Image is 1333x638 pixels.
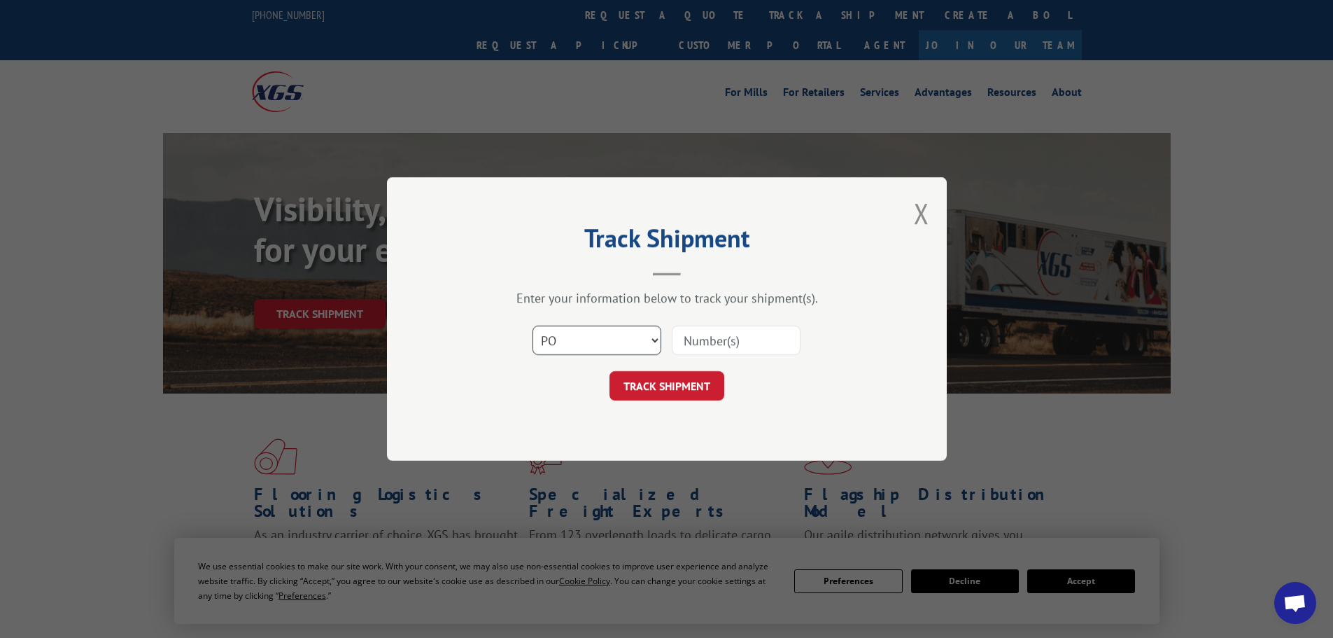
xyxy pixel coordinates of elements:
button: TRACK SHIPMENT [609,371,724,401]
h2: Track Shipment [457,228,877,255]
a: Open chat [1274,582,1316,624]
div: Enter your information below to track your shipment(s). [457,290,877,306]
input: Number(s) [672,326,800,355]
button: Close modal [914,195,929,232]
